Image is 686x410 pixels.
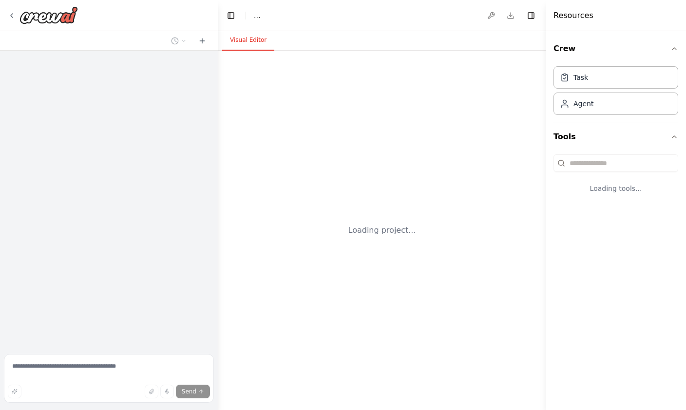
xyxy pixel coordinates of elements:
button: Visual Editor [222,30,274,51]
button: Hide right sidebar [524,9,538,22]
div: Agent [573,99,593,109]
div: Loading project... [348,224,416,236]
h4: Resources [553,10,593,21]
div: Tools [553,150,678,209]
div: Loading tools... [553,176,678,201]
div: Crew [553,62,678,123]
button: Tools [553,123,678,150]
button: Send [176,385,210,398]
button: Switch to previous chat [167,35,191,47]
button: Upload files [145,385,158,398]
nav: breadcrumb [254,11,260,20]
button: Crew [553,35,678,62]
span: ... [254,11,260,20]
button: Start a new chat [194,35,210,47]
button: Improve this prompt [8,385,21,398]
div: Task [573,73,588,82]
button: Click to speak your automation idea [160,385,174,398]
button: Hide left sidebar [224,9,238,22]
img: Logo [19,6,78,24]
span: Send [182,388,196,395]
